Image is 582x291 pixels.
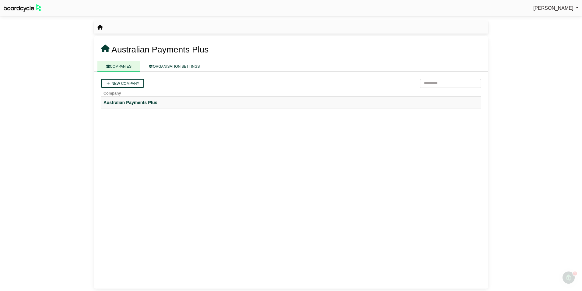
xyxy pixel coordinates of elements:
a: COMPANIES [97,61,140,72]
span: 1 [574,270,579,275]
iframe: Intercom live chat [561,270,576,285]
a: New company [101,79,144,88]
a: [PERSON_NAME] [533,4,578,12]
a: ORGANISATION SETTINGS [140,61,209,72]
img: BoardcycleBlackGreen-aaafeed430059cb809a45853b8cf6d952af9d84e6e89e1f1685b34bfd5cb7d64.svg [4,4,41,12]
span: Australian Payments Plus [111,45,209,54]
nav: breadcrumb [97,23,103,31]
th: Company [101,88,481,97]
a: Australian Payments Plus [103,99,479,106]
span: [PERSON_NAME] [533,5,573,11]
